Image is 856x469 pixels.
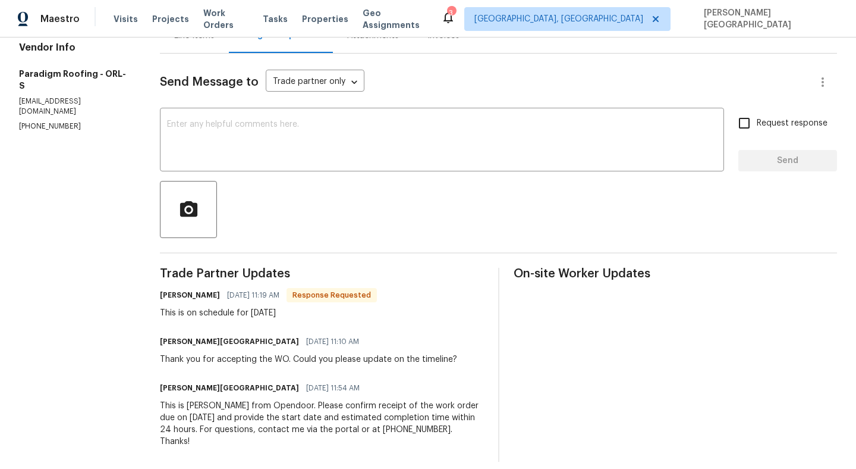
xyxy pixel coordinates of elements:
[306,382,360,394] span: [DATE] 11:54 AM
[363,7,427,31] span: Geo Assignments
[757,117,827,130] span: Request response
[288,289,376,301] span: Response Requested
[160,76,259,88] span: Send Message to
[114,13,138,25] span: Visits
[19,121,131,132] p: [PHONE_NUMBER]
[474,13,643,25] span: [GEOGRAPHIC_DATA], [GEOGRAPHIC_DATA]
[302,13,348,25] span: Properties
[160,382,299,394] h6: [PERSON_NAME][GEOGRAPHIC_DATA]
[160,268,483,280] span: Trade Partner Updates
[152,13,189,25] span: Projects
[19,96,131,117] p: [EMAIL_ADDRESS][DOMAIN_NAME]
[203,7,248,31] span: Work Orders
[514,268,837,280] span: On-site Worker Updates
[263,15,288,23] span: Tasks
[19,42,131,54] h4: Vendor Info
[306,336,359,348] span: [DATE] 11:10 AM
[160,354,457,365] div: Thank you for accepting the WO. Could you please update on the timeline?
[699,7,838,31] span: [PERSON_NAME][GEOGRAPHIC_DATA]
[266,73,364,92] div: Trade partner only
[227,289,279,301] span: [DATE] 11:19 AM
[160,400,483,448] div: This is [PERSON_NAME] from Opendoor. Please confirm receipt of the work order due on [DATE] and p...
[160,336,299,348] h6: [PERSON_NAME][GEOGRAPHIC_DATA]
[40,13,80,25] span: Maestro
[19,68,131,92] h5: Paradigm Roofing - ORL-S
[160,307,377,319] div: This is on schedule for [DATE]
[447,7,455,19] div: 3
[160,289,220,301] h6: [PERSON_NAME]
